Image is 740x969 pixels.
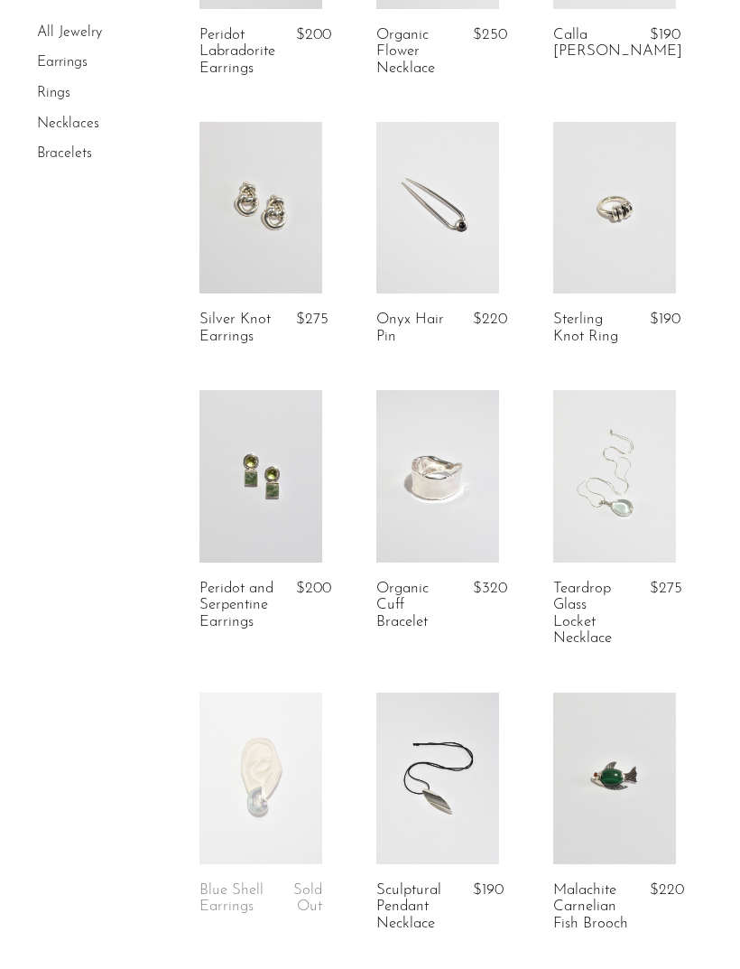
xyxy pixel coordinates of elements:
a: Earrings [37,56,88,70]
a: Peridot and Serpentine Earrings [199,581,274,630]
span: $320 [473,581,507,596]
span: $275 [296,312,328,327]
a: Onyx Hair Pin [376,312,451,345]
span: $200 [296,581,331,596]
a: Blue Shell Earrings [199,882,274,916]
a: Organic Cuff Bracelet [376,581,451,630]
span: $190 [650,312,680,327]
span: $200 [296,27,331,42]
span: Sold Out [293,882,322,914]
a: Calla [PERSON_NAME] [553,27,682,61]
a: Teardrop Glass Locket Necklace [553,581,628,648]
a: Silver Knot Earrings [199,312,274,345]
a: Sculptural Pendant Necklace [376,882,451,932]
a: Peridot Labradorite Earrings [199,27,275,77]
a: Rings [37,86,70,100]
a: Bracelets [37,146,92,161]
span: $190 [473,882,504,898]
a: Sterling Knot Ring [553,312,628,345]
span: $190 [650,27,680,42]
span: $220 [650,882,684,898]
span: $250 [473,27,507,42]
a: All Jewelry [37,25,102,40]
a: Organic Flower Necklace [376,27,451,77]
span: $275 [650,581,682,596]
a: Malachite Carnelian Fish Brooch [553,882,628,932]
a: Necklaces [37,116,99,131]
span: $220 [473,312,507,327]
